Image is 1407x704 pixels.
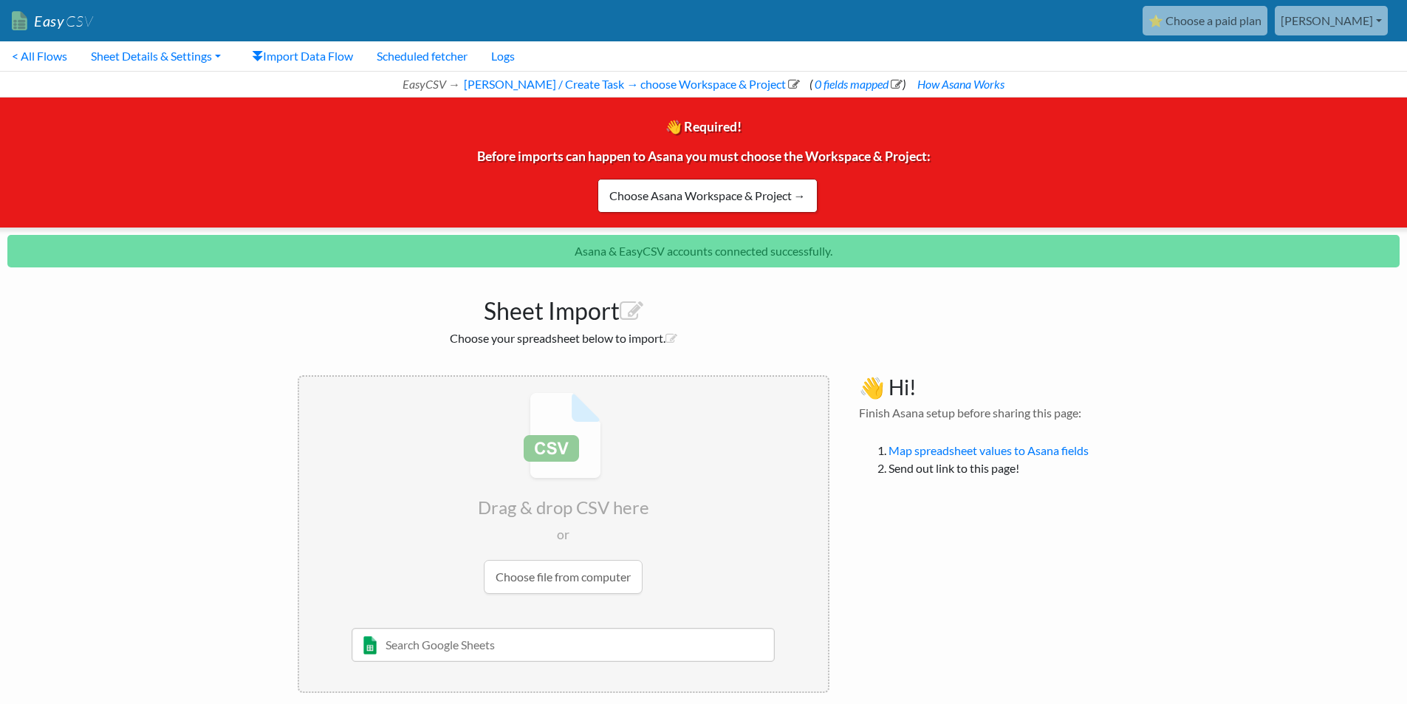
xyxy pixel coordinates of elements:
[915,77,1004,91] a: How Asana Works
[477,119,931,199] span: 👋 Required! Before imports can happen to Asana you must choose the Workspace & Project:
[812,77,903,91] a: 0 fields mapped
[352,628,775,662] input: Search Google Sheets
[12,6,93,36] a: EasyCSV
[79,41,233,71] a: Sheet Details & Settings
[889,443,1089,457] a: Map spreadsheet values to Asana fields
[809,77,906,91] span: ( )
[240,41,365,71] a: Import Data Flow
[462,77,800,91] a: [PERSON_NAME] / Create Task →choose Workspace & Project
[889,459,1110,477] li: Send out link to this page!
[298,290,829,325] h1: Sheet Import
[859,406,1110,420] h4: Finish Asana setup before sharing this page:
[7,235,1400,267] p: Asana & EasyCSV accounts connected successfully.
[1143,6,1267,35] a: ⭐ Choose a paid plan
[64,12,93,30] span: CSV
[403,77,460,91] i: EasyCSV →
[365,41,479,71] a: Scheduled fetcher
[859,375,1110,400] h3: 👋 Hi!
[479,41,527,71] a: Logs
[598,179,818,213] a: Choose Asana Workspace & Project →
[1275,6,1388,35] a: [PERSON_NAME]
[298,331,829,345] h2: Choose your spreadsheet below to import.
